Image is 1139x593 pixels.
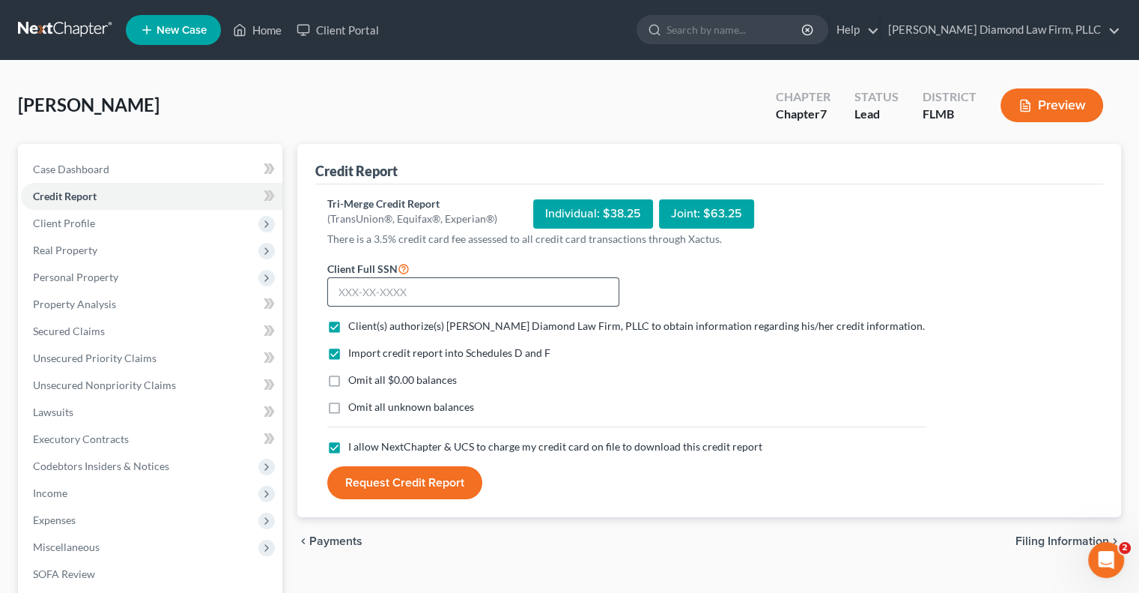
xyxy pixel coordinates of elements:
span: Filing Information [1015,535,1109,547]
button: Request Credit Report [327,466,482,499]
span: Case Dashboard [33,163,109,175]
div: District [923,88,976,106]
a: [PERSON_NAME] Diamond Law Firm, PLLC [881,16,1120,43]
div: Lead [854,106,899,123]
a: Lawsuits [21,399,282,426]
span: Import credit report into Schedules D and F [348,346,550,359]
div: Chapter [776,106,830,123]
button: Filing Information chevron_right [1015,535,1121,547]
span: Income [33,487,67,499]
p: There is a 3.5% credit card fee assessed to all credit card transactions through Xactus. [327,232,926,247]
span: Lawsuits [33,406,73,418]
a: Secured Claims [21,318,282,345]
span: Client(s) authorize(s) [PERSON_NAME] Diamond Law Firm, PLLC to obtain information regarding his/h... [348,319,925,332]
button: chevron_left Payments [297,535,362,547]
span: New Case [157,25,207,36]
input: XXX-XX-XXXX [327,277,619,307]
a: SOFA Review [21,561,282,588]
span: Client Full SSN [327,262,398,275]
div: FLMB [923,106,976,123]
a: Help [829,16,879,43]
span: Payments [309,535,362,547]
span: Credit Report [33,190,97,202]
iframe: Intercom live chat [1088,542,1124,578]
input: Search by name... [666,16,804,43]
span: Expenses [33,514,76,526]
div: Credit Report [315,162,398,180]
span: Omit all unknown balances [348,400,474,413]
span: Real Property [33,244,97,256]
span: Client Profile [33,217,95,229]
a: Unsecured Priority Claims [21,345,282,372]
button: Preview [1000,88,1103,122]
span: Personal Property [33,271,118,283]
div: Joint: $63.25 [659,199,754,229]
div: Status [854,88,899,106]
span: Unsecured Nonpriority Claims [33,379,176,391]
span: Miscellaneous [33,541,100,553]
a: Case Dashboard [21,156,282,183]
a: Executory Contracts [21,426,282,453]
span: Unsecured Priority Claims [33,352,157,364]
div: Individual: $38.25 [533,199,653,229]
a: Credit Report [21,183,282,210]
i: chevron_right [1109,535,1121,547]
span: SOFA Review [33,568,95,580]
span: Secured Claims [33,325,105,337]
div: (TransUnion®, Equifax®, Experian®) [327,211,497,226]
a: Home [225,16,289,43]
i: chevron_left [297,535,309,547]
span: 7 [820,106,827,121]
a: Client Portal [289,16,386,43]
span: Omit all $0.00 balances [348,373,457,386]
span: Property Analysis [33,298,116,310]
span: 2 [1119,542,1131,554]
span: [PERSON_NAME] [18,94,160,115]
div: Tri-Merge Credit Report [327,196,497,211]
div: Chapter [776,88,830,106]
span: I allow NextChapter & UCS to charge my credit card on file to download this credit report [348,440,762,453]
a: Unsecured Nonpriority Claims [21,372,282,399]
span: Executory Contracts [33,433,129,445]
a: Property Analysis [21,291,282,318]
span: Codebtors Insiders & Notices [33,460,169,472]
